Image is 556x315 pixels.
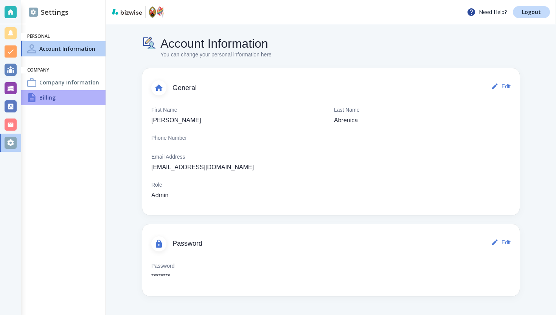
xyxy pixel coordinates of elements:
[151,153,185,161] p: Email Address
[130,12,144,26] div: Close
[29,8,38,17] img: DashboardSidebarSettings.svg
[151,116,201,125] p: [PERSON_NAME]
[142,36,157,51] img: Account Information
[489,235,514,250] button: Edit
[11,181,140,196] button: Search for help
[513,6,550,18] a: Logout
[151,106,177,114] p: First Name
[151,191,168,200] p: Admin
[21,41,106,56] a: Account InformationAccount Information
[21,75,106,90] a: Company InformationCompany Information
[34,127,53,135] div: Bizwise
[16,152,126,160] div: Send us a message
[15,80,136,92] p: How can we help?
[16,160,126,168] div: We'll be back online [DATE]
[334,116,358,125] p: Abrenica
[27,67,99,73] h6: Company
[63,255,89,260] span: Messages
[55,127,76,135] div: • [DATE]
[8,113,143,141] div: Profile image for SupportBadly broke the editor lol I'll take a look again [DATE]. First time I g...
[16,203,127,211] div: Connect Bizwise Email to Gmail
[149,6,164,18] img: Saint Luke's United Church
[39,94,56,101] h4: Billing
[172,84,489,92] span: General
[120,255,132,260] span: Help
[16,120,31,135] div: Profile image for Support
[8,145,144,174] div: Send us a messageWe'll be back online [DATE]
[17,255,34,260] span: Home
[160,36,272,51] h4: Account Information
[151,262,174,270] p: Password
[16,217,127,225] div: DropInBlog Guide
[522,9,541,15] p: Logout
[151,181,162,189] p: Role
[39,45,95,53] h4: Account Information
[27,33,99,40] h6: Personal
[11,200,140,214] div: Connect Bizwise Email to Gmail
[16,231,127,239] div: Google Tag Manager Guide
[172,240,489,248] span: Password
[489,79,514,94] button: Edit
[11,228,140,242] div: Google Tag Manager Guide
[29,7,68,17] h2: Settings
[50,236,101,267] button: Messages
[101,236,151,267] button: Help
[160,51,272,59] p: You can change your personal information here
[112,9,142,15] img: bizwise
[21,90,106,105] a: BillingBilling
[151,134,187,142] p: Phone Number
[334,106,360,114] p: Last Name
[8,102,144,142] div: Recent messageProfile image for SupportBadly broke the editor lol I'll take a look again [DATE]. ...
[15,54,136,80] p: Hi [PERSON_NAME] 👋
[16,185,61,193] span: Search for help
[11,214,140,228] div: DropInBlog Guide
[467,8,507,17] p: Need Help?
[16,108,136,116] div: Recent message
[39,78,99,86] h4: Company Information
[15,12,30,27] div: Profile image for Support
[151,163,254,172] p: [EMAIL_ADDRESS][DOMAIN_NAME]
